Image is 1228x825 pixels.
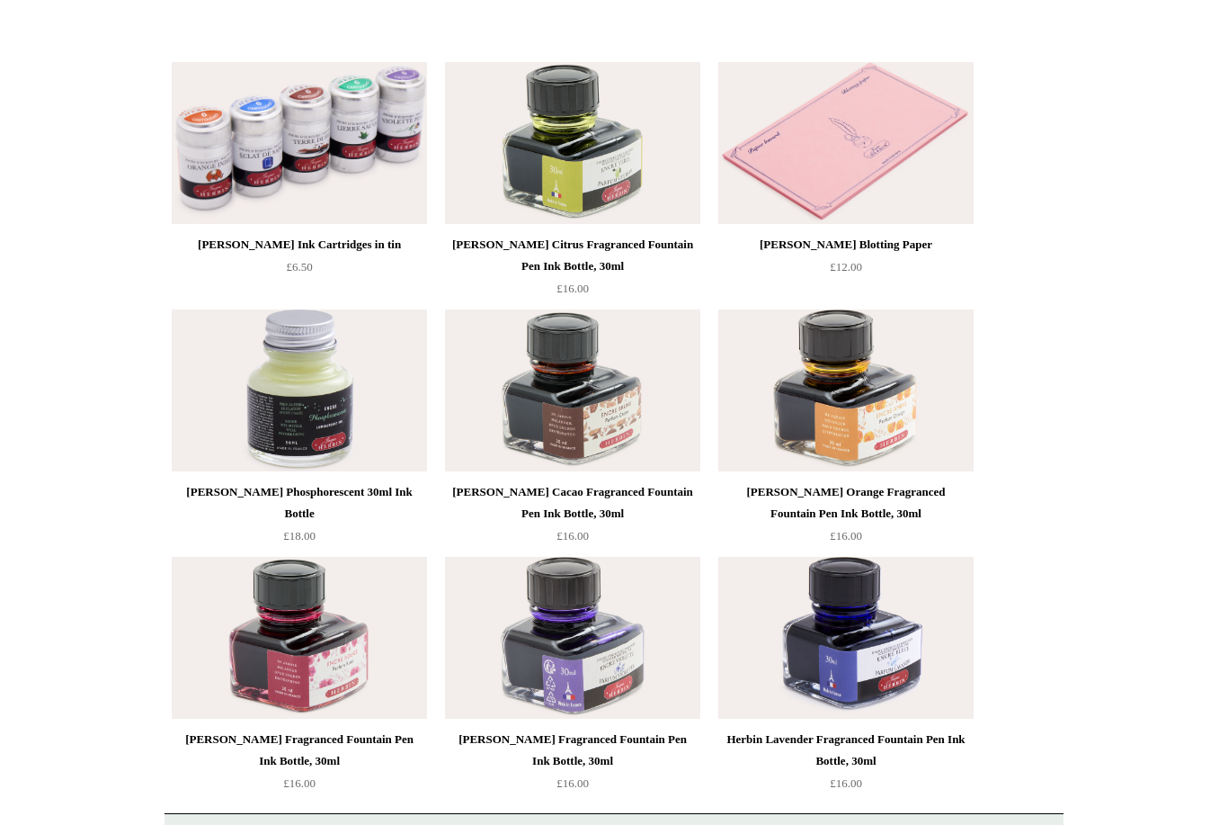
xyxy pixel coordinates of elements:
a: [PERSON_NAME] Blotting Paper £12.00 [718,235,974,309]
img: Herbin Lavender Fragranced Fountain Pen Ink Bottle, 30ml [718,558,974,720]
div: [PERSON_NAME] Phosphorescent 30ml Ink Bottle [176,482,423,525]
div: [PERSON_NAME] Citrus Fragranced Fountain Pen Ink Bottle, 30ml [449,235,696,278]
div: [PERSON_NAME] Cacao Fragranced Fountain Pen Ink Bottle, 30ml [449,482,696,525]
img: Herbin Citrus Fragranced Fountain Pen Ink Bottle, 30ml [445,63,700,225]
span: £16.00 [830,530,862,543]
a: [PERSON_NAME] Citrus Fragranced Fountain Pen Ink Bottle, 30ml £16.00 [445,235,700,309]
a: Herbin Lavender Fragranced Fountain Pen Ink Bottle, 30ml £16.00 [718,730,974,803]
span: £16.00 [556,777,589,791]
a: Herbin Cacao Fragranced Fountain Pen Ink Bottle, 30ml Herbin Cacao Fragranced Fountain Pen Ink Bo... [445,310,700,472]
a: [PERSON_NAME] Cacao Fragranced Fountain Pen Ink Bottle, 30ml £16.00 [445,482,700,556]
a: [PERSON_NAME] Fragranced Fountain Pen Ink Bottle, 30ml £16.00 [445,730,700,803]
a: Herbin Lavender Fragranced Fountain Pen Ink Bottle, 30ml Herbin Lavender Fragranced Fountain Pen ... [718,558,974,720]
a: Herbin Blotting Paper Herbin Blotting Paper [718,63,974,225]
a: [PERSON_NAME] Fragranced Fountain Pen Ink Bottle, 30ml £16.00 [172,730,427,803]
span: £16.00 [556,530,589,543]
span: £6.50 [286,261,312,274]
span: £16.00 [283,777,316,791]
img: J. Herbin Ink Cartridges in tin [172,63,427,225]
img: Herbin Cacao Fragranced Fountain Pen Ink Bottle, 30ml [445,310,700,472]
a: Herbin Rose Fragranced Fountain Pen Ink Bottle, 30ml Herbin Rose Fragranced Fountain Pen Ink Bott... [172,558,427,720]
img: Herbin Violet Fragranced Fountain Pen Ink Bottle, 30ml [445,558,700,720]
div: [PERSON_NAME] Ink Cartridges in tin [176,235,423,256]
img: Herbin Rose Fragranced Fountain Pen Ink Bottle, 30ml [172,558,427,720]
div: [PERSON_NAME] Blotting Paper [723,235,969,256]
img: Herbin Phosphorescent 30ml Ink Bottle [172,310,427,472]
span: £12.00 [830,261,862,274]
a: [PERSON_NAME] Phosphorescent 30ml Ink Bottle £18.00 [172,482,427,556]
a: [PERSON_NAME] Orange Fragranced Fountain Pen Ink Bottle, 30ml £16.00 [718,482,974,556]
a: Herbin Phosphorescent 30ml Ink Bottle Herbin Phosphorescent 30ml Ink Bottle [172,310,427,472]
img: Herbin Orange Fragranced Fountain Pen Ink Bottle, 30ml [718,310,974,472]
div: [PERSON_NAME] Fragranced Fountain Pen Ink Bottle, 30ml [176,730,423,773]
span: £18.00 [283,530,316,543]
span: £16.00 [556,282,589,296]
span: £16.00 [830,777,862,791]
div: [PERSON_NAME] Fragranced Fountain Pen Ink Bottle, 30ml [449,730,696,773]
a: Herbin Violet Fragranced Fountain Pen Ink Bottle, 30ml Herbin Violet Fragranced Fountain Pen Ink ... [445,558,700,720]
img: Herbin Blotting Paper [718,63,974,225]
div: [PERSON_NAME] Orange Fragranced Fountain Pen Ink Bottle, 30ml [723,482,969,525]
div: Herbin Lavender Fragranced Fountain Pen Ink Bottle, 30ml [723,730,969,773]
a: [PERSON_NAME] Ink Cartridges in tin £6.50 [172,235,427,309]
a: J. Herbin Ink Cartridges in tin J. Herbin Ink Cartridges in tin [172,63,427,225]
a: Herbin Citrus Fragranced Fountain Pen Ink Bottle, 30ml Herbin Citrus Fragranced Fountain Pen Ink ... [445,63,700,225]
a: Herbin Orange Fragranced Fountain Pen Ink Bottle, 30ml Herbin Orange Fragranced Fountain Pen Ink ... [718,310,974,472]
